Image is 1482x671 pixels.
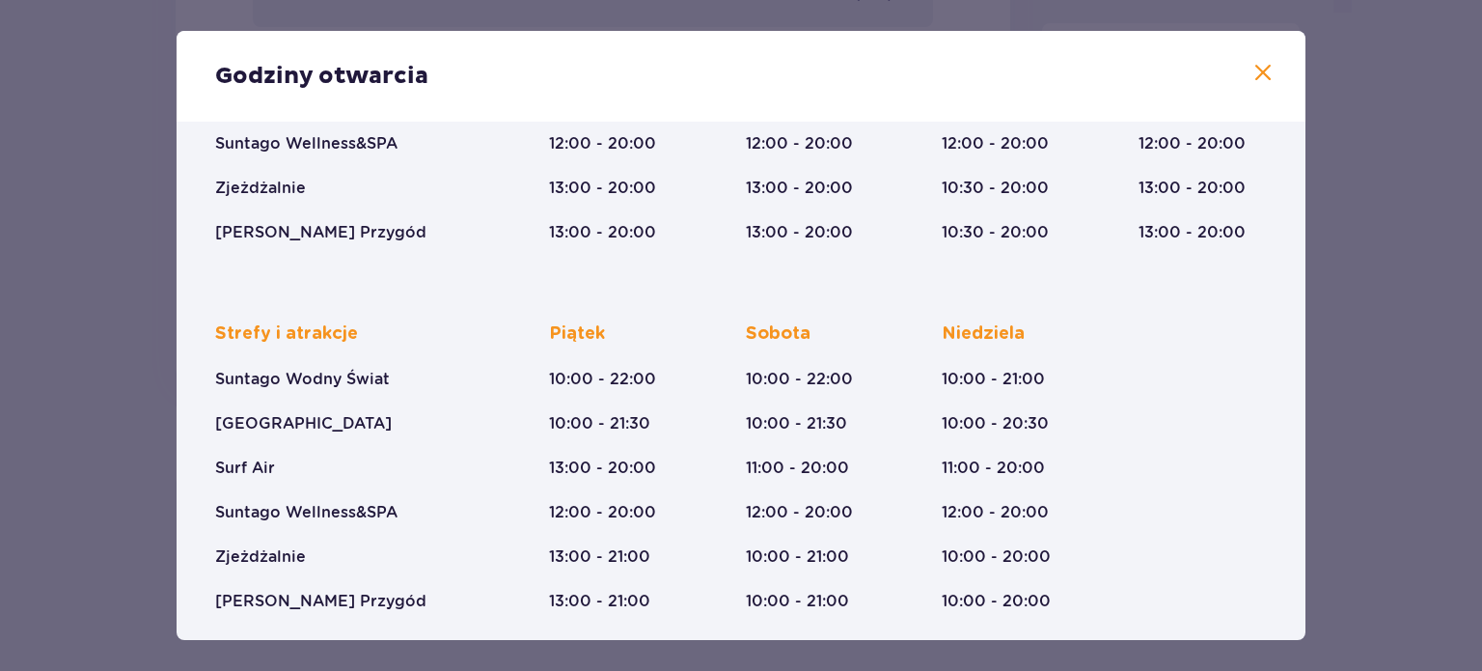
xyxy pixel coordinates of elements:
[942,458,1045,479] p: 11:00 - 20:00
[215,133,398,154] p: Suntago Wellness&SPA
[746,591,849,612] p: 10:00 - 21:00
[942,178,1049,199] p: 10:30 - 20:00
[215,369,390,390] p: Suntago Wodny Świat
[1139,178,1246,199] p: 13:00 - 20:00
[215,502,398,523] p: Suntago Wellness&SPA
[1139,133,1246,154] p: 12:00 - 20:00
[942,591,1051,612] p: 10:00 - 20:00
[549,222,656,243] p: 13:00 - 20:00
[746,546,849,568] p: 10:00 - 21:00
[549,546,650,568] p: 13:00 - 21:00
[942,546,1051,568] p: 10:00 - 20:00
[942,133,1049,154] p: 12:00 - 20:00
[942,413,1049,434] p: 10:00 - 20:30
[549,369,656,390] p: 10:00 - 22:00
[746,322,810,346] p: Sobota
[746,222,853,243] p: 13:00 - 20:00
[942,502,1049,523] p: 12:00 - 20:00
[942,222,1049,243] p: 10:30 - 20:00
[942,322,1025,346] p: Niedziela
[1139,222,1246,243] p: 13:00 - 20:00
[549,458,656,479] p: 13:00 - 20:00
[215,458,275,479] p: Surf Air
[215,591,426,612] p: [PERSON_NAME] Przygód
[215,62,428,91] p: Godziny otwarcia
[215,413,392,434] p: [GEOGRAPHIC_DATA]
[549,322,605,346] p: Piątek
[549,178,656,199] p: 13:00 - 20:00
[746,502,853,523] p: 12:00 - 20:00
[215,222,426,243] p: [PERSON_NAME] Przygód
[549,133,656,154] p: 12:00 - 20:00
[549,413,650,434] p: 10:00 - 21:30
[746,413,847,434] p: 10:00 - 21:30
[215,178,306,199] p: Zjeżdżalnie
[746,178,853,199] p: 13:00 - 20:00
[215,546,306,568] p: Zjeżdżalnie
[746,458,849,479] p: 11:00 - 20:00
[215,322,358,346] p: Strefy i atrakcje
[549,591,650,612] p: 13:00 - 21:00
[746,369,853,390] p: 10:00 - 22:00
[746,133,853,154] p: 12:00 - 20:00
[942,369,1045,390] p: 10:00 - 21:00
[549,502,656,523] p: 12:00 - 20:00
